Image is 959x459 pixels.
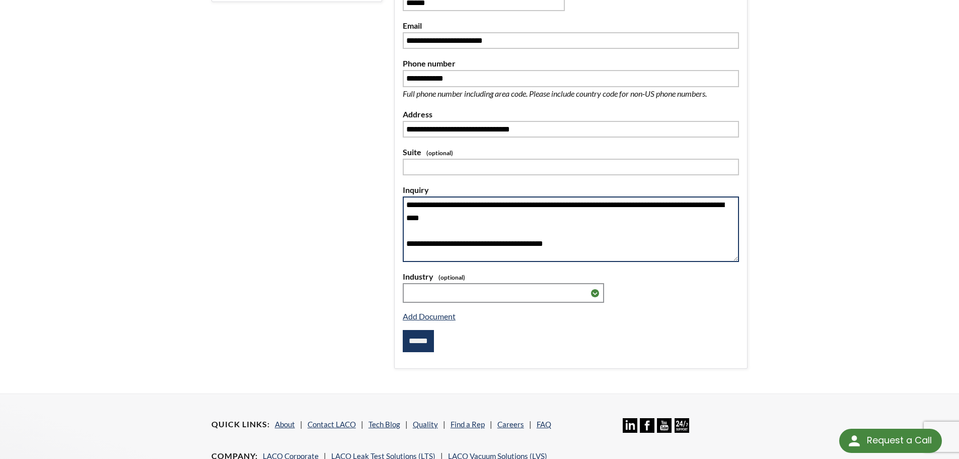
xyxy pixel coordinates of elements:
[403,183,739,196] label: Inquiry
[211,419,270,430] h4: Quick Links
[403,57,739,70] label: Phone number
[403,270,739,283] label: Industry
[451,420,485,429] a: Find a Rep
[403,311,456,321] a: Add Document
[537,420,551,429] a: FAQ
[839,429,942,453] div: Request a Call
[308,420,356,429] a: Contact LACO
[413,420,438,429] a: Quality
[675,425,689,434] a: 24/7 Support
[846,433,862,449] img: round button
[368,420,400,429] a: Tech Blog
[403,146,739,159] label: Suite
[403,87,739,100] p: Full phone number including area code. Please include country code for non-US phone numbers.
[675,418,689,433] img: 24/7 Support Icon
[403,19,739,32] label: Email
[497,420,524,429] a: Careers
[275,420,295,429] a: About
[403,108,739,121] label: Address
[867,429,932,452] div: Request a Call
